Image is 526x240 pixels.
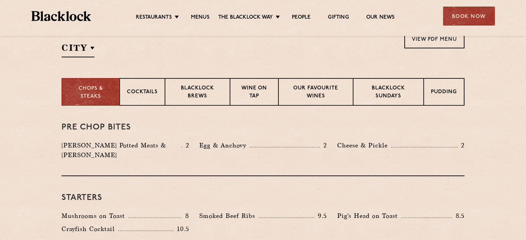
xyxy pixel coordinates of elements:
[69,85,112,100] p: Chops & Steaks
[62,193,464,202] h3: Starters
[182,141,189,150] p: 2
[237,85,271,101] p: Wine on Tap
[127,88,158,97] p: Cocktails
[172,85,223,101] p: Blacklock Brews
[314,211,327,220] p: 9.5
[337,211,401,221] p: Pig's Head on Toast
[62,224,118,234] p: Crayfish Cocktail
[431,88,457,97] p: Pudding
[443,7,495,26] div: Book Now
[337,141,391,150] p: Cheese & Pickle
[199,141,250,150] p: Egg & Anchovy
[404,29,464,48] a: View PDF Menu
[62,141,181,160] p: [PERSON_NAME] Potted Meats & [PERSON_NAME]
[62,211,128,221] p: Mushrooms on Toast
[218,14,273,22] a: The Blacklock Way
[136,14,172,22] a: Restaurants
[31,11,91,21] img: BL_Textured_Logo-footer-cropped.svg
[62,42,94,57] h2: City
[458,141,464,150] p: 2
[286,85,345,101] p: Our favourite wines
[182,211,189,220] p: 8
[360,85,416,101] p: Blacklock Sundays
[199,211,259,221] p: Smoked Beef Ribs
[191,14,210,22] a: Menus
[328,14,349,22] a: Gifting
[174,224,189,233] p: 10.5
[62,123,464,132] h3: Pre Chop Bites
[366,14,395,22] a: Our News
[292,14,311,22] a: People
[452,211,464,220] p: 8.5
[320,141,327,150] p: 2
